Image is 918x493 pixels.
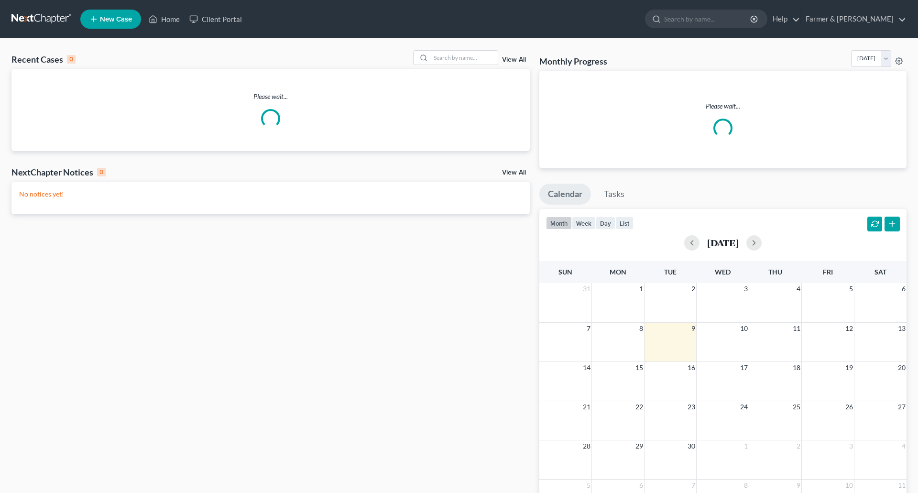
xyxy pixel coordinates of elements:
[792,323,801,334] span: 11
[768,11,800,28] a: Help
[707,238,739,248] h2: [DATE]
[690,323,696,334] span: 9
[431,51,498,65] input: Search by name...
[690,283,696,295] span: 2
[715,268,731,276] span: Wed
[539,55,607,67] h3: Monthly Progress
[687,440,696,452] span: 30
[638,480,644,491] span: 6
[823,268,833,276] span: Fri
[844,401,854,413] span: 26
[586,480,591,491] span: 5
[796,283,801,295] span: 4
[100,16,132,23] span: New Case
[792,401,801,413] span: 25
[844,362,854,373] span: 19
[687,362,696,373] span: 16
[792,362,801,373] span: 18
[739,362,749,373] span: 17
[874,268,886,276] span: Sat
[901,283,907,295] span: 6
[19,189,522,199] p: No notices yet!
[144,11,185,28] a: Home
[582,362,591,373] span: 14
[582,401,591,413] span: 21
[638,283,644,295] span: 1
[547,101,899,111] p: Please wait...
[690,480,696,491] span: 7
[185,11,247,28] a: Client Portal
[801,11,906,28] a: Farmer & [PERSON_NAME]
[539,184,591,205] a: Calendar
[897,323,907,334] span: 13
[844,323,854,334] span: 12
[901,440,907,452] span: 4
[11,92,530,101] p: Please wait...
[11,54,76,65] div: Recent Cases
[739,401,749,413] span: 24
[586,323,591,334] span: 7
[897,480,907,491] span: 11
[634,440,644,452] span: 29
[596,217,615,230] button: day
[796,480,801,491] span: 9
[897,401,907,413] span: 27
[743,440,749,452] span: 1
[638,323,644,334] span: 8
[796,440,801,452] span: 2
[848,283,854,295] span: 5
[634,362,644,373] span: 15
[848,440,854,452] span: 3
[743,480,749,491] span: 8
[634,401,644,413] span: 22
[844,480,854,491] span: 10
[582,440,591,452] span: 28
[546,217,572,230] button: month
[595,184,633,205] a: Tasks
[743,283,749,295] span: 3
[739,323,749,334] span: 10
[97,168,106,176] div: 0
[502,56,526,63] a: View All
[67,55,76,64] div: 0
[11,166,106,178] div: NextChapter Notices
[687,401,696,413] span: 23
[664,10,752,28] input: Search by name...
[610,268,626,276] span: Mon
[897,362,907,373] span: 20
[582,283,591,295] span: 31
[502,169,526,176] a: View All
[664,268,677,276] span: Tue
[558,268,572,276] span: Sun
[615,217,634,230] button: list
[768,268,782,276] span: Thu
[572,217,596,230] button: week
